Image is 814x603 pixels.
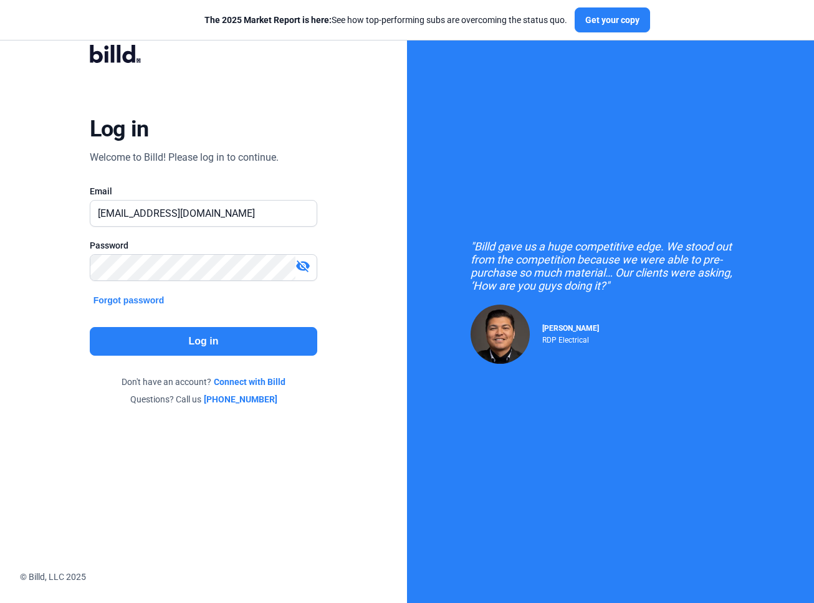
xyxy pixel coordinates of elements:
[204,14,567,26] div: See how top-performing subs are overcoming the status quo.
[90,327,318,356] button: Log in
[90,393,318,406] div: Questions? Call us
[542,333,599,344] div: RDP Electrical
[542,324,599,333] span: [PERSON_NAME]
[295,259,310,273] mat-icon: visibility_off
[204,15,332,25] span: The 2025 Market Report is here:
[90,185,318,197] div: Email
[471,240,751,292] div: "Billd gave us a huge competitive edge. We stood out from the competition because we were able to...
[471,305,530,364] img: Raul Pacheco
[90,376,318,388] div: Don't have an account?
[90,293,168,307] button: Forgot password
[204,393,277,406] a: [PHONE_NUMBER]
[90,150,279,165] div: Welcome to Billd! Please log in to continue.
[90,239,318,252] div: Password
[214,376,285,388] a: Connect with Billd
[90,115,149,143] div: Log in
[575,7,650,32] button: Get your copy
